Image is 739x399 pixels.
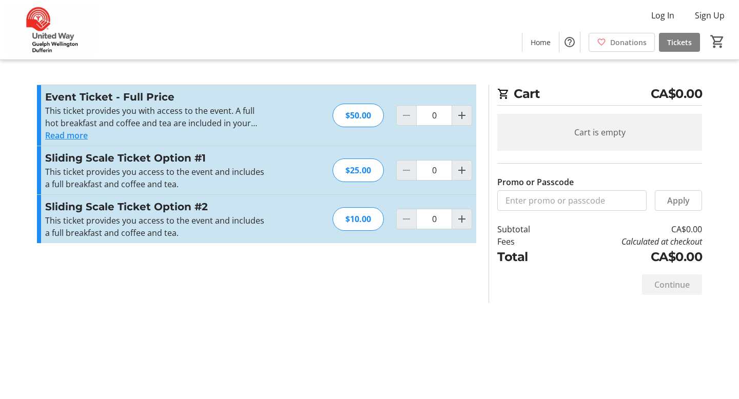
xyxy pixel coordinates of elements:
span: Log In [651,9,674,22]
input: Enter promo or passcode [497,190,647,211]
button: Increment by one [452,209,472,229]
a: Home [522,33,559,52]
input: Sliding Scale Ticket Option #2 Quantity [416,209,452,229]
td: Calculated at checkout [557,235,702,248]
span: Sign Up [695,9,725,22]
td: Fees [497,235,557,248]
a: Tickets [659,33,700,52]
td: CA$0.00 [557,248,702,266]
button: Read more [45,129,88,142]
span: Apply [667,194,690,207]
label: Promo or Passcode [497,176,574,188]
p: This ticket provides you access to the event and includes a full breakfast and coffee and tea. [45,214,269,239]
h3: Sliding Scale Ticket Option #1 [45,150,269,166]
span: Tickets [667,37,692,48]
div: $25.00 [333,158,384,182]
button: Increment by one [452,161,472,180]
td: Total [497,248,557,266]
button: Help [559,32,580,52]
span: Home [531,37,551,48]
span: CA$0.00 [651,85,703,103]
button: Increment by one [452,106,472,125]
div: $10.00 [333,207,384,231]
img: United Way Guelph Wellington Dufferin's Logo [6,4,98,55]
td: CA$0.00 [557,223,702,235]
input: Sliding Scale Ticket Option #1 Quantity [416,160,452,181]
td: Subtotal [497,223,557,235]
input: Event Ticket - Full Price Quantity [416,105,452,126]
button: Apply [655,190,702,211]
div: $50.00 [333,104,384,127]
h2: Cart [497,85,702,106]
button: Cart [708,32,727,51]
button: Sign Up [687,7,733,24]
h3: Sliding Scale Ticket Option #2 [45,199,269,214]
span: Donations [610,37,647,48]
div: Cart is empty [497,114,702,151]
p: This ticket provides you with access to the event. A full hot breakfast and coffee and tea are in... [45,105,269,129]
button: Log In [643,7,683,24]
h3: Event Ticket - Full Price [45,89,269,105]
p: This ticket provides you access to the event and includes a full breakfast and coffee and tea. [45,166,269,190]
a: Donations [589,33,655,52]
